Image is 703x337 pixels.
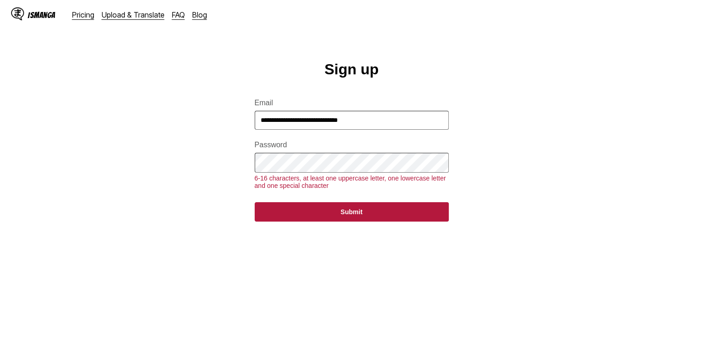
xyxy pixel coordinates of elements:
label: Password [255,141,449,149]
button: Submit [255,202,449,222]
div: IsManga [28,11,55,19]
a: Pricing [72,10,94,19]
a: FAQ [172,10,185,19]
div: 6-16 characters, at least one uppercase letter, one lowercase letter and one special character [255,175,449,189]
a: Blog [192,10,207,19]
img: IsManga Logo [11,7,24,20]
a: IsManga LogoIsManga [11,7,72,22]
label: Email [255,99,449,107]
h1: Sign up [324,61,379,78]
a: Upload & Translate [102,10,165,19]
